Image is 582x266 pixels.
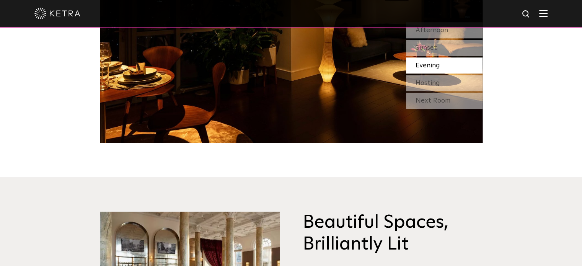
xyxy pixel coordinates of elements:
img: ketra-logo-2019-white [34,8,80,19]
h3: Beautiful Spaces, Brilliantly Lit [303,212,483,256]
img: search icon [522,10,531,19]
span: Sunset [416,44,437,51]
span: Afternoon [416,27,448,34]
span: Evening [416,62,440,69]
span: Hosting [416,80,440,86]
div: Next Room [406,93,483,109]
img: Hamburger%20Nav.svg [539,10,548,17]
